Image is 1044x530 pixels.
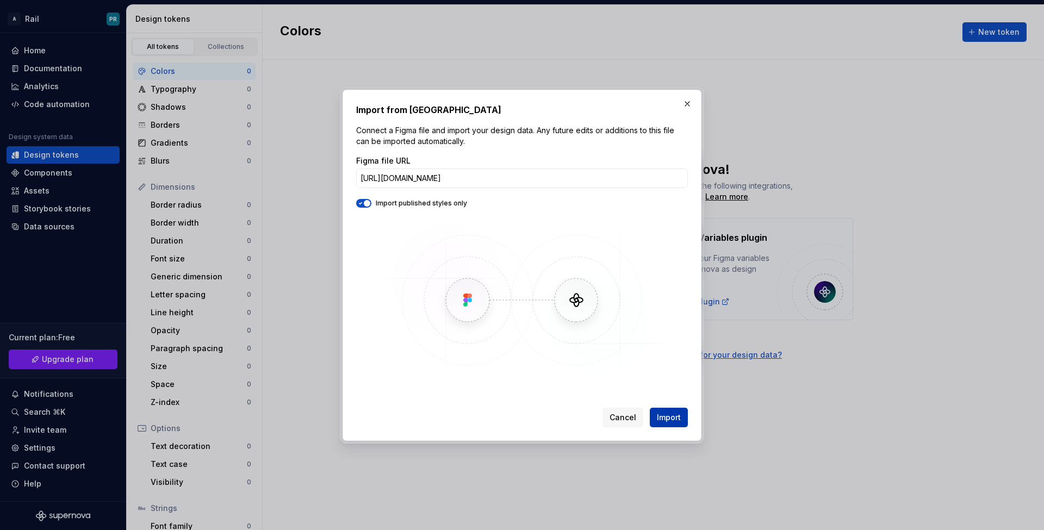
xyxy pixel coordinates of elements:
button: Import [650,408,688,427]
span: Import [657,412,681,423]
button: Cancel [602,408,643,427]
div: Import published styles only [356,199,688,208]
p: Connect a Figma file and import your design data. Any future edits or additions to this file can ... [356,125,688,147]
h2: Import from [GEOGRAPHIC_DATA] [356,103,688,116]
label: Figma file URL [356,155,411,166]
input: https://figma.com/file/... [356,169,688,188]
span: Cancel [610,412,636,423]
